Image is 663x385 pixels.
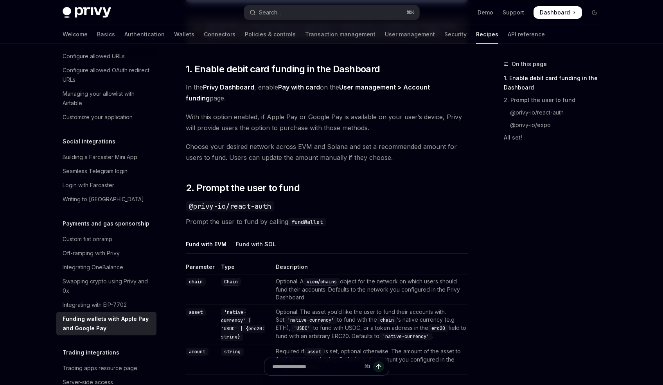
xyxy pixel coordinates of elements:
a: Swapping crypto using Privy and 0x [56,274,156,298]
div: Customize your application [63,113,133,122]
code: 'native-currency' [379,333,432,340]
code: erc20 [428,324,448,332]
img: dark logo [63,7,111,18]
div: Login with Farcaster [63,181,114,190]
code: 'USDC' [291,324,313,332]
span: Choose your desired network across EVM and Solana and set a recommended amount for users to fund.... [186,141,468,163]
a: Configure allowed URLs [56,49,156,63]
a: Privy Dashboard [203,83,254,91]
code: amount [186,348,208,356]
a: Dashboard [534,6,582,19]
a: Wallets [174,25,194,44]
code: string [221,348,244,356]
strong: Pay with card [278,83,320,91]
span: In the , enable on the page. [186,82,468,104]
button: Send message [373,361,384,372]
div: Writing to [GEOGRAPHIC_DATA] [63,195,144,204]
a: Writing to [GEOGRAPHIC_DATA] [56,192,156,206]
code: chain [377,316,397,324]
div: Configure allowed URLs [63,52,125,61]
a: Security [444,25,467,44]
td: Optional. The asset you’d like the user to fund their accounts with. Set to fund with the ’s nati... [273,305,468,344]
a: Basics [97,25,115,44]
a: 1. Enable debit card funding in the Dashboard [504,72,607,94]
a: Seamless Telegram login [56,164,156,178]
th: Type [218,263,273,274]
th: Parameter [186,263,218,274]
code: 'native-currency' [284,316,337,324]
code: chain [186,278,206,286]
code: asset [304,348,324,356]
a: Authentication [124,25,165,44]
a: Off-ramping with Privy [56,246,156,260]
a: Welcome [63,25,88,44]
div: Funding wallets with Apple Pay and Google Pay [63,314,152,333]
a: Policies & controls [245,25,296,44]
a: Custom fiat onramp [56,232,156,246]
td: Required if is set, optional otherwise. The amount of the asset to fund as a decimal string. Defa... [273,344,468,375]
a: Chain [221,278,241,285]
a: Integrating with EIP-7702 [56,298,156,312]
a: Demo [478,9,493,16]
td: Optional. A object for the network on which users should fund their accounts. Defaults to the net... [273,274,468,305]
a: viem/chains [304,278,340,285]
a: Login with Farcaster [56,178,156,192]
code: @privy-io/react-auth [186,201,274,211]
a: 2. Prompt the user to fund [504,94,607,106]
span: 1. Enable debit card funding in the Dashboard [186,63,380,75]
code: viem/chains [304,278,340,286]
div: Search... [259,8,281,17]
div: Building a Farcaster Mini App [63,152,137,162]
a: @privy-io/react-auth [504,106,607,119]
h5: Trading integrations [63,348,119,357]
div: Integrating with EIP-7702 [63,300,127,310]
div: Fund with EVM [186,235,226,253]
span: Prompt the user to fund by calling [186,216,468,227]
a: Integrating OneBalance [56,260,156,274]
span: Dashboard [540,9,570,16]
button: Open search [244,5,419,20]
span: ⌘ K [406,9,415,16]
a: Recipes [476,25,498,44]
th: Description [273,263,468,274]
span: With this option enabled, if Apple Pay or Google Pay is available on your user’s device, Privy wi... [186,111,468,133]
a: Connectors [204,25,235,44]
code: fundWallet [288,218,326,226]
a: Trading apps resource page [56,361,156,375]
div: Swapping crypto using Privy and 0x [63,277,152,295]
a: User management [385,25,435,44]
button: Toggle dark mode [588,6,601,19]
div: Custom fiat onramp [63,235,112,244]
div: Trading apps resource page [63,364,137,373]
a: @privy-io/expo [504,119,607,131]
code: Chain [221,278,241,286]
div: Integrating OneBalance [63,263,123,272]
input: Ask a question... [272,358,361,375]
a: API reference [508,25,545,44]
a: Transaction management [305,25,376,44]
a: Building a Farcaster Mini App [56,150,156,164]
a: Managing your allowlist with Airtable [56,87,156,110]
div: Managing your allowlist with Airtable [63,89,152,108]
h5: Payments and gas sponsorship [63,219,149,228]
a: Customize your application [56,110,156,124]
a: Funding wallets with Apple Pay and Google Pay [56,312,156,335]
code: 'native-currency' | 'USDC' | {erc20: string} [221,308,265,341]
a: Support [503,9,524,16]
span: 2. Prompt the user to fund [186,182,300,194]
a: Configure allowed OAuth redirect URLs [56,63,156,87]
div: Configure allowed OAuth redirect URLs [63,66,152,84]
div: Off-ramping with Privy [63,249,120,258]
code: asset [186,308,206,316]
div: Seamless Telegram login [63,167,128,176]
span: On this page [512,59,547,69]
div: Fund with SOL [236,235,276,253]
h5: Social integrations [63,137,115,146]
a: All set! [504,131,607,144]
